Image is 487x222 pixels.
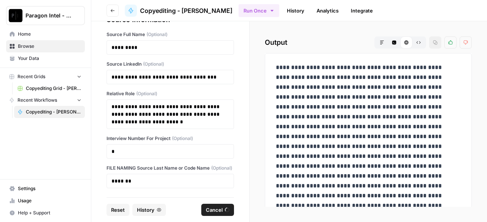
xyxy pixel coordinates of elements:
[6,71,85,82] button: Recent Grids
[201,204,234,216] button: Cancel
[18,185,81,192] span: Settings
[14,106,85,118] a: Copyediting - [PERSON_NAME]
[239,4,279,17] button: Run Once
[107,61,234,68] label: Source LinkedIn
[26,109,81,115] span: Copyediting - [PERSON_NAME]
[6,94,85,106] button: Recent Workflows
[206,206,223,214] span: Cancel
[6,195,85,207] a: Usage
[18,97,57,104] span: Recent Workflows
[14,82,85,94] a: Copyediting Grid - [PERSON_NAME]
[265,36,472,49] h2: Output
[111,206,125,214] span: Reset
[6,6,85,25] button: Workspace: Paragon Intel - Copyediting
[346,5,377,17] a: Integrate
[18,43,81,50] span: Browse
[18,197,81,204] span: Usage
[146,31,167,38] span: (Optional)
[125,5,232,17] a: Copyediting - [PERSON_NAME]
[107,90,234,97] label: Relative Role
[172,135,193,142] span: (Optional)
[6,207,85,219] button: Help + Support
[143,61,164,68] span: (Optional)
[211,165,232,172] span: (Optional)
[18,209,81,216] span: Help + Support
[107,135,234,142] label: Interview Number For Project
[9,9,22,22] img: Paragon Intel - Copyediting Logo
[312,5,343,17] a: Analytics
[6,183,85,195] a: Settings
[136,90,157,97] span: (Optional)
[18,31,81,38] span: Home
[6,40,85,52] a: Browse
[26,85,81,92] span: Copyediting Grid - [PERSON_NAME]
[6,28,85,40] a: Home
[132,204,166,216] button: History
[6,52,85,65] a: Your Data
[137,206,154,214] span: History
[25,12,72,19] span: Paragon Intel - Copyediting
[107,204,129,216] button: Reset
[18,73,45,80] span: Recent Grids
[18,55,81,62] span: Your Data
[107,165,234,172] label: FILE NAMING Source Last Name or Code Name
[107,31,234,38] label: Source Full Name
[140,6,232,15] span: Copyediting - [PERSON_NAME]
[282,5,309,17] a: History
